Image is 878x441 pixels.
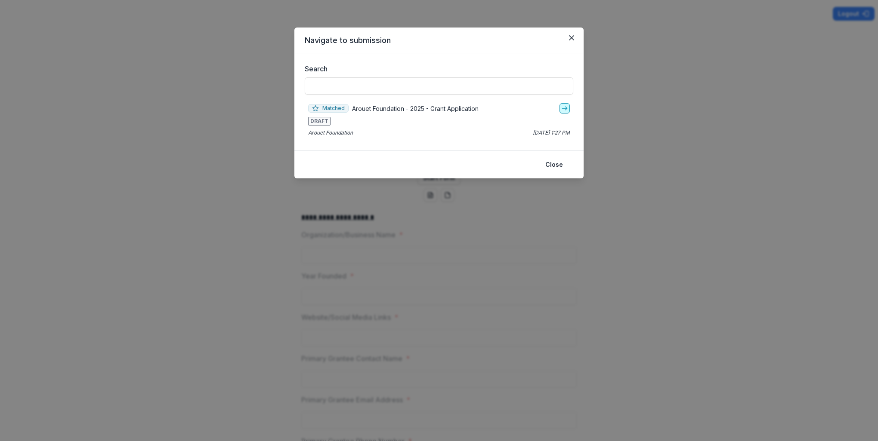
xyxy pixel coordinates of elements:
p: Arouet Foundation - 2025 - Grant Application [352,104,479,113]
header: Navigate to submission [294,28,584,53]
p: Arouet Foundation [308,129,353,137]
span: DRAFT [308,117,331,126]
label: Search [305,64,568,74]
button: Close [540,158,568,171]
a: go-to [560,103,570,113]
button: Close [565,31,578,45]
span: Matched [308,104,349,113]
p: [DATE] 1:27 PM [533,129,570,137]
